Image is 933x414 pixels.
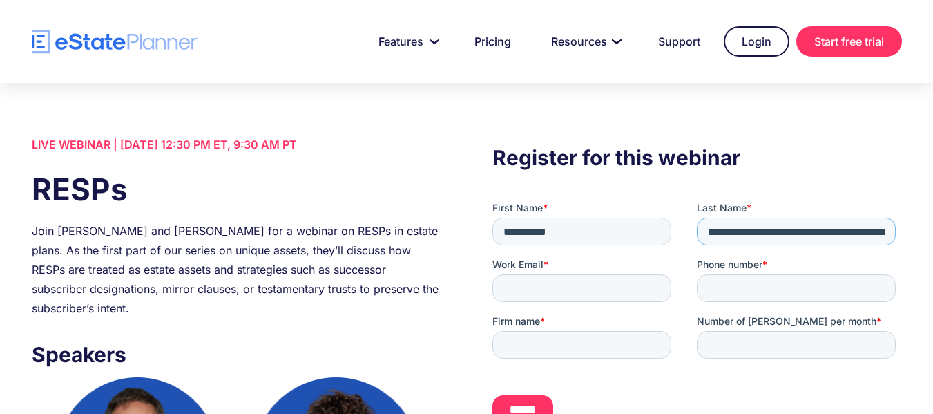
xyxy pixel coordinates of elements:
[724,26,789,57] a: Login
[535,28,635,55] a: Resources
[492,142,901,173] h3: Register for this webinar
[32,339,441,370] h3: Speakers
[32,168,441,211] h1: RESPs
[362,28,451,55] a: Features
[32,221,441,318] div: Join [PERSON_NAME] and [PERSON_NAME] for a webinar on RESPs in estate plans. As the first part of...
[458,28,528,55] a: Pricing
[642,28,717,55] a: Support
[32,30,198,54] a: home
[32,135,441,154] div: LIVE WEBINAR | [DATE] 12:30 PM ET, 9:30 AM PT
[796,26,902,57] a: Start free trial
